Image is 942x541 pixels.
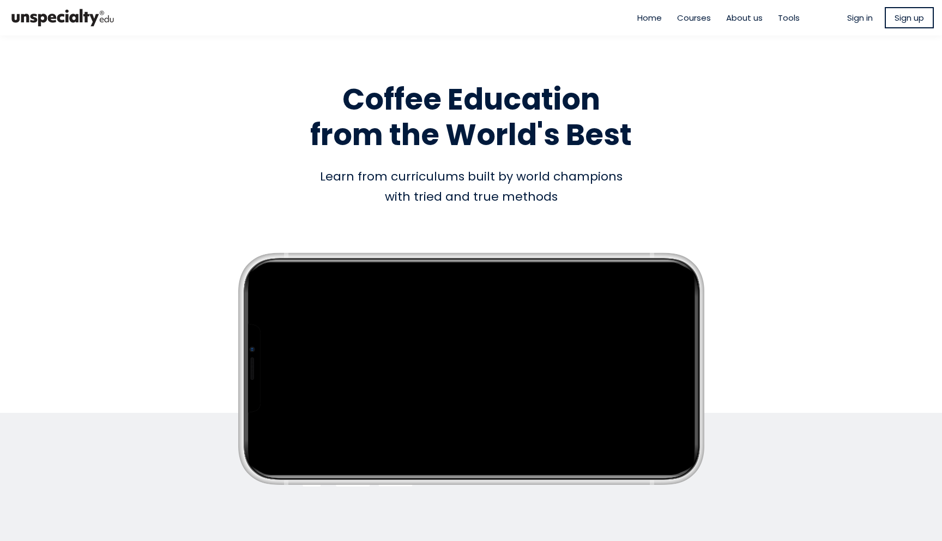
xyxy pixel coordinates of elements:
a: Courses [677,11,711,24]
a: Sign up [885,7,934,28]
img: bc390a18feecddb333977e298b3a00a1.png [8,4,117,31]
h1: Coffee Education from the World's Best [160,82,782,153]
a: Sign in [847,11,873,24]
a: Tools [778,11,800,24]
span: Sign up [895,11,924,24]
a: Home [637,11,662,24]
a: About us [726,11,763,24]
div: Learn from curriculums built by world champions with tried and true methods [160,166,782,207]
